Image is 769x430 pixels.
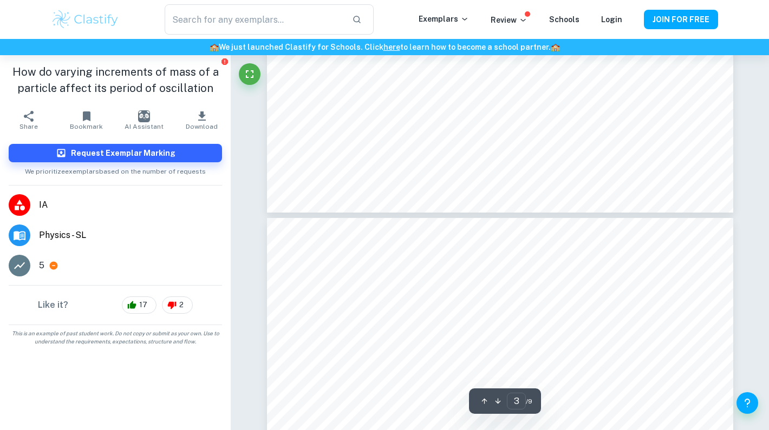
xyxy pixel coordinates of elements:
[19,123,38,130] span: Share
[173,105,231,135] button: Download
[39,229,222,242] span: Physics - SL
[138,110,150,122] img: AI Assistant
[39,199,222,211] span: IA
[601,15,622,24] a: Login
[39,259,44,272] p: 5
[115,105,173,135] button: AI Assistant
[549,15,579,24] a: Schools
[383,43,400,51] a: here
[58,105,116,135] button: Bookmark
[125,123,164,130] span: AI Assistant
[737,392,758,414] button: Help and Feedback
[165,4,343,35] input: Search for any exemplars...
[186,123,218,130] span: Download
[38,299,68,312] h6: Like it?
[70,123,103,130] span: Bookmark
[9,64,222,96] h1: How do varying increments of mass of a particle affect its period of oscillation
[551,43,560,51] span: 🏫
[239,63,260,85] button: Fullscreen
[162,296,193,314] div: 2
[644,10,718,29] button: JOIN FOR FREE
[526,396,532,406] span: / 9
[419,13,469,25] p: Exemplars
[4,329,226,346] span: This is an example of past student work. Do not copy or submit as your own. Use to understand the...
[9,144,222,162] button: Request Exemplar Marking
[51,9,120,30] img: Clastify logo
[25,162,206,176] span: We prioritize exemplars based on the number of requests
[122,296,157,314] div: 17
[210,43,219,51] span: 🏫
[2,41,767,53] h6: We just launched Clastify for Schools. Click to learn how to become a school partner.
[220,57,229,65] button: Report issue
[71,147,175,159] h6: Request Exemplar Marking
[491,14,527,26] p: Review
[133,300,153,310] span: 17
[173,300,190,310] span: 2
